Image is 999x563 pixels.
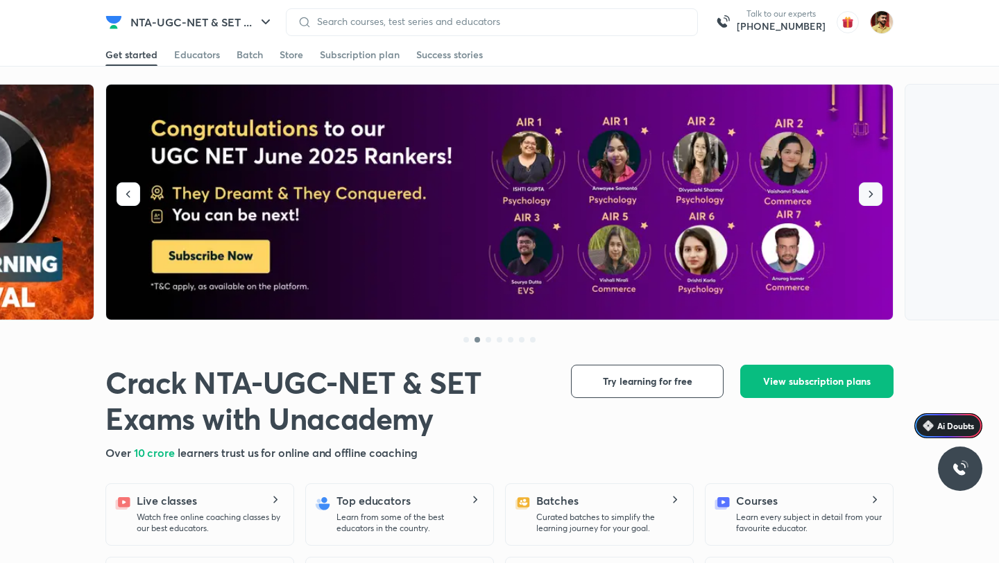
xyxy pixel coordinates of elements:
p: Curated batches to simplify the learning journey for your goal. [536,512,682,534]
button: NTA-UGC-NET & SET ... [122,8,282,36]
a: Ai Doubts [914,413,982,438]
a: Store [280,44,303,66]
input: Search courses, test series and educators [311,16,686,27]
button: View subscription plans [740,365,894,398]
img: Icon [923,420,934,431]
h5: Top educators [336,492,411,509]
a: Subscription plan [320,44,400,66]
div: Store [280,48,303,62]
button: Try learning for free [571,365,724,398]
h5: Courses [736,492,777,509]
div: Get started [105,48,157,62]
span: Ai Doubts [937,420,974,431]
h1: Crack NTA-UGC-NET & SET Exams with Unacademy [105,365,549,437]
span: learners trust us for online and offline coaching [178,445,418,460]
h5: Live classes [137,492,197,509]
a: Educators [174,44,220,66]
a: Success stories [416,44,483,66]
img: Abdul Razik [870,10,894,34]
a: Batch [237,44,263,66]
a: Get started [105,44,157,66]
p: Talk to our experts [737,8,826,19]
span: Try learning for free [603,374,692,388]
img: avatar [837,11,859,33]
div: Success stories [416,48,483,62]
p: Watch free online coaching classes by our best educators. [137,512,282,534]
div: Educators [174,48,220,62]
p: Learn every subject in detail from your favourite educator. [736,512,882,534]
img: call-us [709,8,737,36]
span: 10 crore [134,445,178,460]
h5: Batches [536,492,578,509]
img: Company Logo [105,14,122,31]
span: Over [105,445,134,460]
div: Subscription plan [320,48,400,62]
a: [PHONE_NUMBER] [737,19,826,33]
img: ttu [952,460,968,477]
div: Batch [237,48,263,62]
span: View subscription plans [763,374,871,388]
p: Learn from some of the best educators in the country. [336,512,482,534]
